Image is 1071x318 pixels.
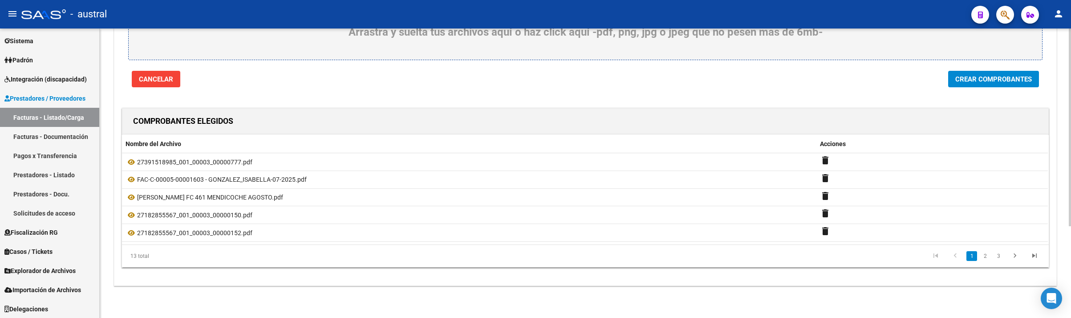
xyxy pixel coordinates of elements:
mat-icon: delete [820,173,831,183]
mat-icon: person [1053,8,1064,19]
a: go to next page [1006,251,1023,261]
a: 1 [966,251,977,261]
span: Importación de Archivos [4,285,81,295]
li: page 1 [965,249,978,264]
li: page 3 [992,249,1005,264]
span: - austral [70,4,107,24]
span: Fiscalización RG [4,228,58,237]
mat-icon: delete [820,226,831,236]
datatable-header-cell: Acciones [816,135,1048,154]
span: Sistema [4,36,33,46]
span: Nombre del Archivo [126,140,181,147]
a: 3 [993,251,1004,261]
button: Cancelar [132,71,180,87]
h1: COMPROBANTES ELEGIDOS [133,114,233,128]
div: Open Intercom Messenger [1041,288,1062,309]
span: 27182855567_001_00003_00000150.pdf [137,212,252,219]
span: Casos / Tickets [4,247,53,257]
span: Acciones [820,140,846,147]
a: go to previous page [947,251,964,261]
mat-icon: delete [820,155,831,166]
button: Crear Comprobantes [948,71,1039,87]
mat-icon: menu [7,8,18,19]
div: 13 total [122,245,306,267]
a: 2 [980,251,990,261]
span: Prestadores / Proveedores [4,94,85,103]
span: Integración (discapacidad) [4,74,87,84]
span: Padrón [4,55,33,65]
span: Explorador de Archivos [4,266,76,276]
a: go to first page [927,251,944,261]
mat-icon: delete [820,208,831,219]
span: Delegaciones [4,304,48,314]
span: Cancelar [139,75,173,83]
datatable-header-cell: Nombre del Archivo [122,135,816,154]
a: go to last page [1026,251,1043,261]
span: FAC-C-00005-00001603 - GONZALEZ_ISABELLA-07-2025.pdf [137,176,307,183]
span: 27182855567_001_00003_00000152.pdf [137,229,252,236]
mat-icon: delete [820,191,831,201]
li: page 2 [978,249,992,264]
span: 27391518985_001_00003_00000777.pdf [137,159,252,166]
span: [PERSON_NAME] FC 461 MENDICOCHE AGOSTO.pdf [137,194,283,201]
span: Crear Comprobantes [955,75,1032,83]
